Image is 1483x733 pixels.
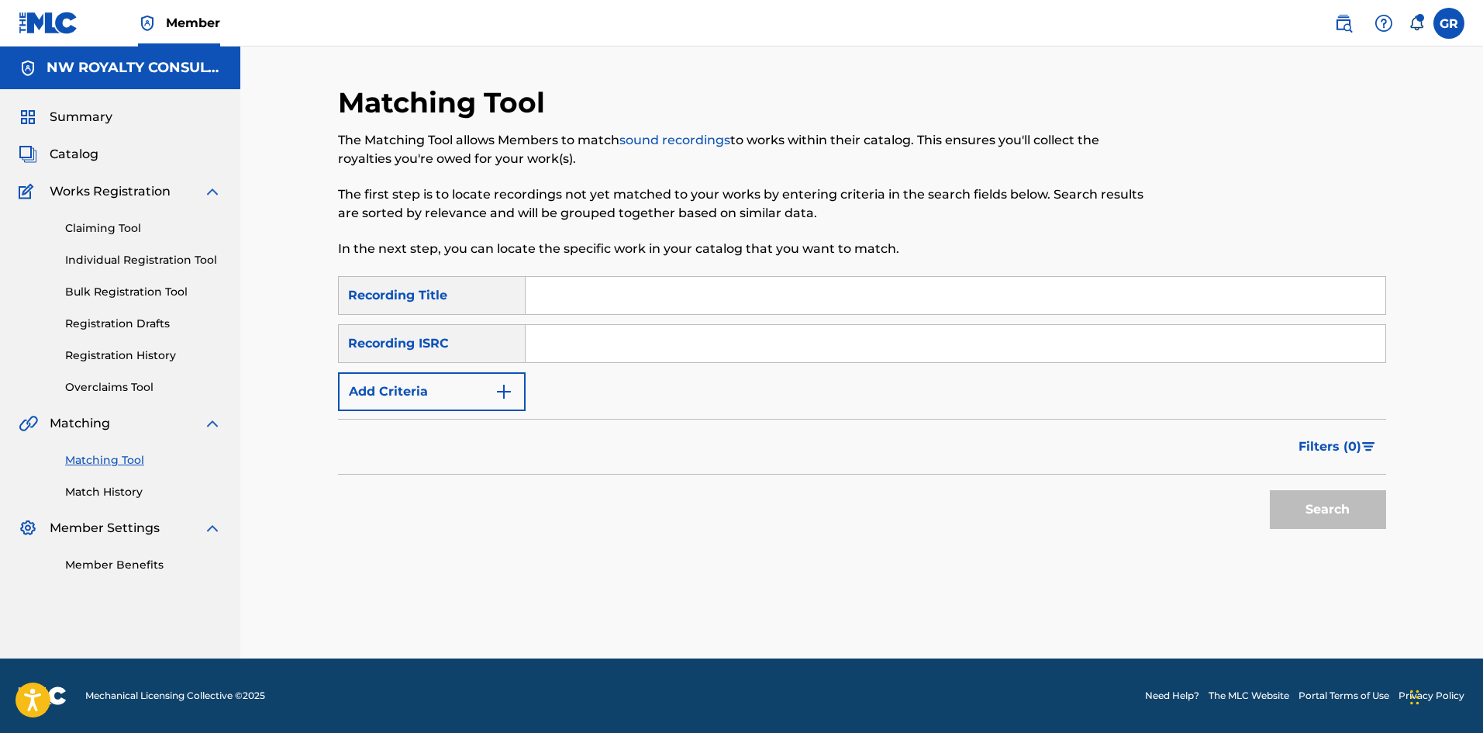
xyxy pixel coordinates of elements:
a: CatalogCatalog [19,145,98,164]
a: Bulk Registration Tool [65,284,222,300]
span: Member Settings [50,519,160,538]
span: Catalog [50,145,98,164]
iframe: Chat Widget [1405,659,1483,733]
p: In the next step, you can locate the specific work in your catalog that you want to match. [338,240,1145,258]
div: Drag [1410,674,1419,721]
img: Top Rightsholder [138,14,157,33]
img: expand [203,182,222,201]
img: Summary [19,108,37,126]
form: Search Form [338,276,1386,537]
a: Public Search [1328,8,1359,39]
a: The MLC Website [1209,689,1289,703]
p: The first step is to locate recordings not yet matched to your works by entering criteria in the ... [338,185,1145,223]
img: Matching [19,414,38,433]
iframe: Resource Center [1440,486,1483,611]
a: SummarySummary [19,108,112,126]
h5: NW ROYALTY CONSULTING, LLC. [47,59,222,77]
button: Add Criteria [338,372,526,411]
span: Mechanical Licensing Collective © 2025 [85,689,265,703]
h2: Matching Tool [338,85,553,120]
div: Help [1368,8,1399,39]
a: Claiming Tool [65,220,222,237]
span: Matching [50,414,110,433]
a: Portal Terms of Use [1298,689,1389,703]
img: filter [1362,442,1375,451]
span: Works Registration [50,182,171,201]
div: Notifications [1409,16,1424,31]
img: MLC Logo [19,12,78,34]
img: Accounts [19,59,37,78]
a: Privacy Policy [1399,689,1464,703]
img: expand [203,519,222,538]
button: Filters (0) [1289,427,1386,466]
a: Need Help? [1145,689,1199,703]
img: expand [203,414,222,433]
a: Registration History [65,347,222,364]
img: 9d2ae6d4665cec9f34b9.svg [495,382,513,401]
a: sound recordings [619,133,730,147]
div: User Menu [1433,8,1464,39]
a: Matching Tool [65,452,222,468]
img: Works Registration [19,182,39,201]
span: Member [166,14,220,32]
img: help [1374,14,1393,33]
a: Match History [65,484,222,500]
span: Filters ( 0 ) [1298,437,1361,456]
a: Individual Registration Tool [65,252,222,268]
span: Summary [50,108,112,126]
img: Catalog [19,145,37,164]
a: Member Benefits [65,557,222,573]
img: logo [19,686,67,705]
a: Overclaims Tool [65,379,222,396]
a: Registration Drafts [65,316,222,332]
img: Member Settings [19,519,37,538]
p: The Matching Tool allows Members to match to works within their catalog. This ensures you'll coll... [338,131,1145,168]
img: search [1334,14,1353,33]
